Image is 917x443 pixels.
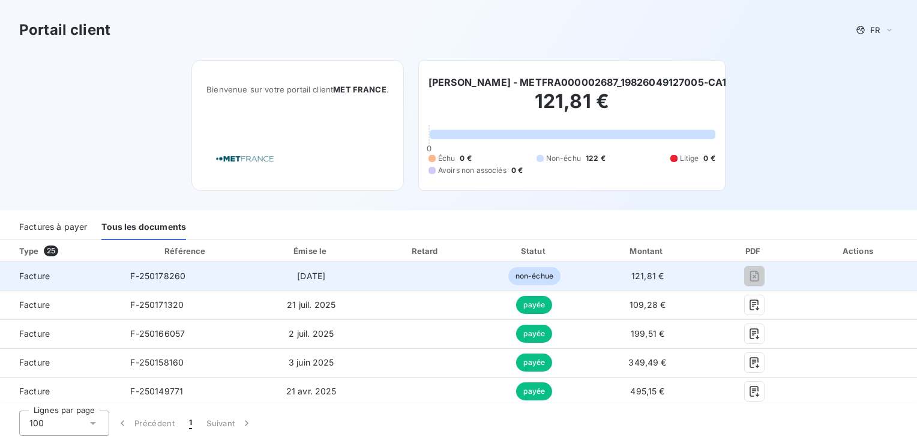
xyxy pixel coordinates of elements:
[460,153,471,164] span: 0 €
[182,411,199,436] button: 1
[29,417,44,429] span: 100
[19,215,87,240] div: Factures à payer
[297,271,325,281] span: [DATE]
[428,75,727,89] h6: [PERSON_NAME] - METFRA000002687_19826049127005-CA1
[12,245,118,257] div: Type
[516,296,552,314] span: payée
[631,271,664,281] span: 121,81 €
[631,328,664,339] span: 199,51 €
[130,328,185,339] span: F-250166057
[44,246,58,256] span: 25
[189,417,192,429] span: 1
[591,245,705,257] div: Montant
[438,153,455,164] span: Échu
[10,270,111,282] span: Facture
[130,357,184,367] span: F-250158160
[630,386,664,396] span: 495,15 €
[516,382,552,400] span: payée
[703,153,715,164] span: 0 €
[428,89,715,125] h2: 121,81 €
[254,245,368,257] div: Émise le
[10,328,111,340] span: Facture
[130,271,185,281] span: F-250178260
[680,153,699,164] span: Litige
[511,165,523,176] span: 0 €
[10,385,111,397] span: Facture
[438,165,507,176] span: Avoirs non associés
[289,357,334,367] span: 3 juin 2025
[630,300,666,310] span: 109,28 €
[130,300,184,310] span: F-250171320
[483,245,586,257] div: Statut
[286,386,337,396] span: 21 avr. 2025
[373,245,478,257] div: Retard
[130,386,183,396] span: F-250149771
[546,153,581,164] span: Non-échu
[516,325,552,343] span: payée
[19,19,110,41] h3: Portail client
[199,411,260,436] button: Suivant
[164,246,205,256] div: Référence
[10,357,111,369] span: Facture
[206,85,389,94] span: Bienvenue sur votre portail client .
[287,300,335,310] span: 21 juil. 2025
[206,142,283,176] img: Company logo
[289,328,334,339] span: 2 juil. 2025
[333,85,386,94] span: MET FRANCE
[870,25,880,35] span: FR
[101,215,186,240] div: Tous les documents
[586,153,606,164] span: 122 €
[804,245,915,257] div: Actions
[508,267,561,285] span: non-échue
[427,143,431,153] span: 0
[109,411,182,436] button: Précédent
[516,354,552,372] span: payée
[10,299,111,311] span: Facture
[709,245,798,257] div: PDF
[628,357,666,367] span: 349,49 €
